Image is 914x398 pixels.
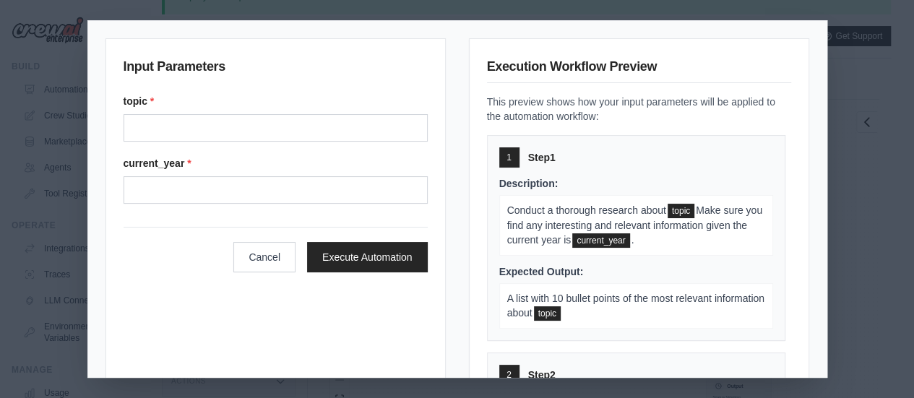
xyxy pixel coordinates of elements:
[528,150,556,165] span: Step 1
[487,95,791,124] p: This preview shows how your input parameters will be applied to the automation workflow:
[507,293,764,319] span: A list with 10 bullet points of the most relevant information about
[668,204,694,218] span: topic
[124,156,428,170] label: current_year
[631,234,634,246] span: .
[528,368,556,382] span: Step 2
[507,204,762,246] span: Make sure you find any interesting and relevant information given the current year is
[572,233,629,248] span: current_year
[499,266,584,277] span: Expected Output:
[507,204,666,216] span: Conduct a thorough research about
[124,94,428,108] label: topic
[307,242,428,272] button: Execute Automation
[506,369,512,381] span: 2
[506,152,512,163] span: 1
[534,306,561,321] span: topic
[499,178,559,189] span: Description:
